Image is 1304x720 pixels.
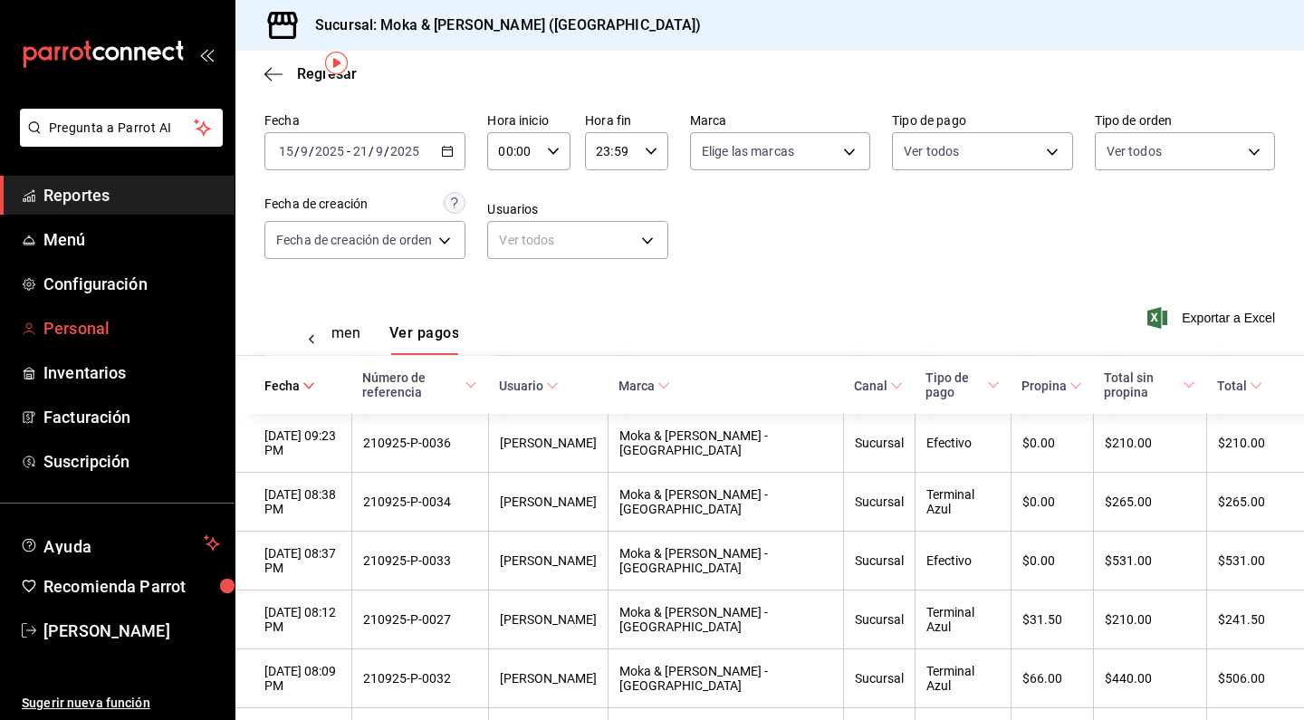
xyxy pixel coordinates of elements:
[1218,494,1275,509] div: $265.00
[347,144,350,158] span: -
[362,370,477,399] span: Número de referencia
[264,487,340,516] div: [DATE] 08:38 PM
[926,553,1000,568] div: Efectivo
[1105,436,1195,450] div: $210.00
[264,664,340,693] div: [DATE] 08:09 PM
[487,203,667,216] label: Usuarios
[619,605,832,634] div: Moka & [PERSON_NAME] - [GEOGRAPHIC_DATA]
[13,131,223,150] a: Pregunta a Parrot AI
[926,605,1000,634] div: Terminal Azul
[363,436,477,450] div: 210925-P-0036
[276,231,432,249] span: Fecha de creación de orden
[300,144,309,158] input: --
[487,114,570,127] label: Hora inicio
[702,142,794,160] span: Elige las marcas
[855,612,904,627] div: Sucursal
[499,379,559,393] span: Usuario
[854,379,903,393] span: Canal
[619,546,832,575] div: Moka & [PERSON_NAME] - [GEOGRAPHIC_DATA]
[487,221,667,259] div: Ver todos
[926,487,1000,516] div: Terminal Azul
[1217,379,1262,393] span: Total
[43,227,220,252] span: Menú
[1022,671,1082,686] div: $66.00
[199,47,214,62] button: open_drawer_menu
[619,487,832,516] div: Moka & [PERSON_NAME] - [GEOGRAPHIC_DATA]
[264,428,340,457] div: [DATE] 09:23 PM
[297,65,357,82] span: Regresar
[925,370,1000,399] span: Tipo de pago
[1105,494,1195,509] div: $265.00
[264,605,340,634] div: [DATE] 08:12 PM
[325,52,348,74] img: Tooltip marker
[500,671,597,686] div: [PERSON_NAME]
[276,324,405,355] div: navigation tabs
[22,694,220,713] span: Sugerir nueva función
[1021,379,1082,393] span: Propina
[43,449,220,474] span: Suscripción
[384,144,389,158] span: /
[43,405,220,429] span: Facturación
[892,114,1072,127] label: Tipo de pago
[619,428,832,457] div: Moka & [PERSON_NAME] - [GEOGRAPHIC_DATA]
[352,144,369,158] input: --
[1095,114,1275,127] label: Tipo de orden
[43,619,220,643] span: [PERSON_NAME]
[278,144,294,158] input: --
[309,144,314,158] span: /
[926,436,1000,450] div: Efectivo
[43,533,197,554] span: Ayuda
[43,183,220,207] span: Reportes
[20,109,223,147] button: Pregunta a Parrot AI
[389,144,420,158] input: ----
[389,324,459,355] button: Ver pagos
[363,612,477,627] div: 210925-P-0027
[314,144,345,158] input: ----
[855,671,904,686] div: Sucursal
[1218,671,1275,686] div: $506.00
[618,379,670,393] span: Marca
[500,612,597,627] div: [PERSON_NAME]
[1218,612,1275,627] div: $241.50
[926,664,1000,693] div: Terminal Azul
[1104,370,1195,399] span: Total sin propina
[1105,671,1195,686] div: $440.00
[1218,436,1275,450] div: $210.00
[500,494,597,509] div: [PERSON_NAME]
[294,144,300,158] span: /
[264,65,357,82] button: Regresar
[1022,436,1082,450] div: $0.00
[1105,612,1195,627] div: $210.00
[500,553,597,568] div: [PERSON_NAME]
[264,195,368,214] div: Fecha de creación
[855,494,904,509] div: Sucursal
[1022,553,1082,568] div: $0.00
[43,360,220,385] span: Inventarios
[375,144,384,158] input: --
[690,114,870,127] label: Marca
[369,144,374,158] span: /
[1151,307,1275,329] button: Exportar a Excel
[1105,553,1195,568] div: $531.00
[855,436,904,450] div: Sucursal
[49,119,195,138] span: Pregunta a Parrot AI
[43,272,220,296] span: Configuración
[43,316,220,341] span: Personal
[363,671,477,686] div: 210925-P-0032
[1022,494,1082,509] div: $0.00
[1218,553,1275,568] div: $531.00
[264,379,315,393] span: Fecha
[500,436,597,450] div: [PERSON_NAME]
[619,664,832,693] div: Moka & [PERSON_NAME] - [GEOGRAPHIC_DATA]
[1022,612,1082,627] div: $31.50
[363,553,477,568] div: 210925-P-0033
[301,14,702,36] h3: Sucursal: Moka & [PERSON_NAME] ([GEOGRAPHIC_DATA])
[585,114,668,127] label: Hora fin
[43,574,220,599] span: Recomienda Parrot
[855,553,904,568] div: Sucursal
[264,546,340,575] div: [DATE] 08:37 PM
[1107,142,1162,160] span: Ver todos
[363,494,477,509] div: 210925-P-0034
